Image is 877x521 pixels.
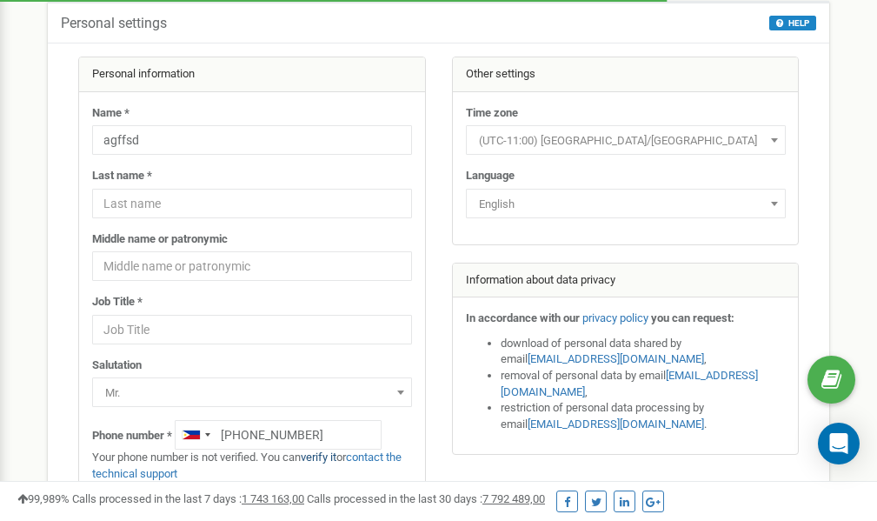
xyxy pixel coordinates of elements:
[466,168,515,184] label: Language
[92,168,152,184] label: Last name *
[501,336,786,368] li: download of personal data shared by email ,
[528,417,704,431] a: [EMAIL_ADDRESS][DOMAIN_NAME]
[301,451,336,464] a: verify it
[176,421,216,449] div: Telephone country code
[453,57,799,92] div: Other settings
[466,311,580,324] strong: In accordance with our
[472,192,780,217] span: English
[307,492,545,505] span: Calls processed in the last 30 days :
[92,125,412,155] input: Name
[466,105,518,122] label: Time zone
[242,492,304,505] u: 1 743 163,00
[175,420,382,450] input: +1-800-555-55-55
[92,450,412,482] p: Your phone number is not verified. You can or
[92,315,412,344] input: Job Title
[17,492,70,505] span: 99,989%
[501,368,786,400] li: removal of personal data by email ,
[92,428,172,444] label: Phone number *
[92,231,228,248] label: Middle name or patronymic
[501,369,758,398] a: [EMAIL_ADDRESS][DOMAIN_NAME]
[61,16,167,31] h5: Personal settings
[482,492,545,505] u: 7 792 489,00
[92,189,412,218] input: Last name
[769,16,816,30] button: HELP
[453,264,799,298] div: Information about data privacy
[466,189,786,218] span: English
[92,451,402,480] a: contact the technical support
[79,57,425,92] div: Personal information
[501,400,786,432] li: restriction of personal data processing by email .
[92,294,143,311] label: Job Title *
[651,311,734,324] strong: you can request:
[818,423,860,464] div: Open Intercom Messenger
[98,381,406,405] span: Mr.
[472,129,780,153] span: (UTC-11:00) Pacific/Midway
[72,492,304,505] span: Calls processed in the last 7 days :
[92,357,142,374] label: Salutation
[92,251,412,281] input: Middle name or patronymic
[466,125,786,155] span: (UTC-11:00) Pacific/Midway
[92,105,130,122] label: Name *
[528,352,704,365] a: [EMAIL_ADDRESS][DOMAIN_NAME]
[582,311,648,324] a: privacy policy
[92,377,412,407] span: Mr.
